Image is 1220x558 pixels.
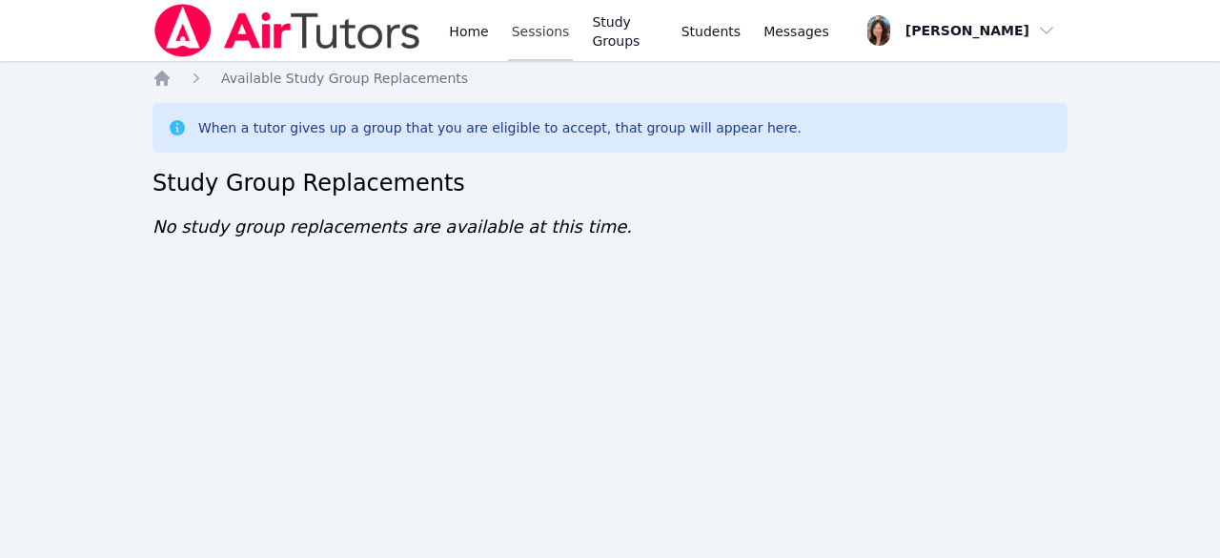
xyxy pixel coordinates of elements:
[221,71,468,86] span: Available Study Group Replacements
[152,69,1067,88] nav: Breadcrumb
[221,69,468,88] a: Available Study Group Replacements
[152,4,422,57] img: Air Tutors
[152,168,1067,198] h2: Study Group Replacements
[763,22,829,41] span: Messages
[152,217,632,237] span: No study group replacements are available at this time.
[198,118,802,137] div: When a tutor gives up a group that you are eligible to accept, that group will appear here.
